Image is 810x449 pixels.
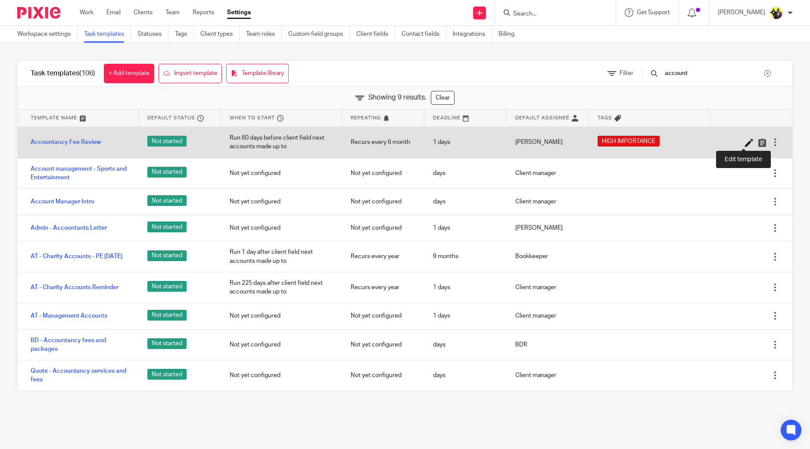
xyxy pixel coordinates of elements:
[507,217,589,239] div: [PERSON_NAME]
[221,217,342,239] div: Not yet configured
[147,310,187,321] span: Not started
[147,338,187,349] span: Not started
[175,26,194,43] a: Tags
[402,26,446,43] a: Contact fields
[769,6,783,20] img: Yemi-Starbridge.jpg
[221,305,342,327] div: Not yet configured
[221,365,342,386] div: Not yet configured
[147,369,187,380] span: Not started
[368,93,427,103] span: Showing 9 results.
[498,26,521,43] a: Billing
[17,7,60,19] img: Pixie
[17,26,78,43] a: Workspace settings
[620,70,633,76] span: Filter
[221,162,342,184] div: Not yet configured
[515,114,570,122] span: Default assignee
[221,241,342,272] div: Run 1 day after client field next accounts made up to
[31,367,130,384] a: Quote - Accountancy services and fees
[31,224,107,232] a: Admin - Accountants Letter
[424,131,507,153] div: 1 days
[221,272,342,303] div: Run 225 days after client field next accounts made up to
[433,114,461,122] span: Deadline
[221,127,342,158] div: Run 60 days before client field next accounts made up to
[507,334,589,355] div: BDR
[31,252,122,261] a: AT - Charity Accounts - PE [DATE]
[147,250,187,261] span: Not started
[147,281,187,292] span: Not started
[356,26,395,43] a: Client fields
[424,365,507,386] div: days
[507,162,589,184] div: Client manager
[104,64,154,83] a: + Add template
[31,197,94,206] a: Account Manager Intro
[512,10,590,18] input: Search
[342,131,424,153] div: Recurs every 6 month
[342,277,424,298] div: Recurs every year
[230,114,275,122] span: When to start
[31,336,130,354] a: BD - Accountancy fees and packages
[227,8,251,17] a: Settings
[147,136,187,147] span: Not started
[31,114,77,122] span: Template name
[602,137,655,146] span: HIGH IMPORTANCE
[507,365,589,386] div: Client manager
[507,131,589,153] div: [PERSON_NAME]
[80,8,93,17] a: Work
[507,277,589,298] div: Client manager
[31,312,107,320] a: AT - Management Accounts
[134,8,153,17] a: Clients
[718,8,765,17] p: [PERSON_NAME]
[200,26,240,43] a: Client types
[637,9,670,16] span: Get Support
[221,191,342,212] div: Not yet configured
[664,69,764,78] input: Search...
[424,217,507,239] div: 1 days
[424,305,507,327] div: 1 days
[342,162,424,184] div: Not yet configured
[31,283,118,292] a: AT - Charity Accounts Reminder
[351,114,381,122] span: Repeating
[424,191,507,212] div: days
[31,138,101,147] a: Accountancy Fee Review
[507,305,589,327] div: Client manager
[84,26,131,43] a: Task templates
[246,26,282,43] a: Team roles
[137,26,168,43] a: Statuses
[226,64,289,83] a: Template library
[342,191,424,212] div: Not yet configured
[431,91,455,105] a: Clear
[147,167,187,178] span: Not started
[31,165,130,182] a: Account management - Sports and Entertainment
[342,334,424,355] div: Not yet configured
[342,365,424,386] div: Not yet configured
[147,221,187,232] span: Not started
[424,246,507,267] div: 9 months
[453,26,492,43] a: Integrations
[598,114,612,122] span: Tags
[424,277,507,298] div: 1 days
[342,217,424,239] div: Not yet configured
[507,246,589,267] div: Bookkeeper
[147,114,195,122] span: Default status
[165,8,180,17] a: Team
[424,334,507,355] div: days
[159,64,222,83] a: Import template
[31,69,95,78] h1: Task templates
[342,246,424,267] div: Recurs every year
[424,162,507,184] div: days
[221,334,342,355] div: Not yet configured
[507,191,589,212] div: Client manager
[147,195,187,206] span: Not started
[342,305,424,327] div: Not yet configured
[79,70,95,77] span: (106)
[106,8,121,17] a: Email
[288,26,350,43] a: Custom field groups
[193,8,214,17] a: Reports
